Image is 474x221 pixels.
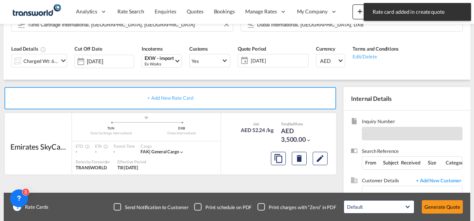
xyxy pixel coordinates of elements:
img: f753ae806dec11f0841701cdfdf085c0.png [11,3,61,20]
div: Rates by Forwarder [76,159,110,164]
span: Customer Details [362,177,412,186]
div: - [113,149,135,155]
div: general cargo [140,149,179,155]
button: Edit [313,152,328,165]
md-icon: Chargeable Weight [40,47,46,52]
button: Delete [292,152,307,165]
md-icon: Estimated Time Of Departure [83,144,88,149]
div: Default [347,204,363,210]
div: TRANSWORLD [76,165,110,171]
span: Analytics [76,8,97,15]
span: + Add New Customer [412,177,462,186]
span: Sell [289,122,295,126]
div: Emirates SkyCargo [10,141,66,152]
button: Generate Quote [422,200,463,214]
span: Rate Cards [21,204,48,210]
div: Tunis Carthage International [76,131,146,136]
span: + Add New Rate Card [147,95,193,101]
span: Customs [189,46,208,52]
div: Till 30 Sep 2025 [117,165,138,171]
div: Transit Time [113,143,135,149]
input: Enter search reference [362,156,462,170]
div: Edit/Delete [353,52,399,60]
div: Dubai International [146,131,217,136]
span: - [95,149,97,154]
span: Bookings [214,8,235,15]
md-checkbox: Checkbox No Ink [194,203,252,211]
md-checkbox: Checkbox No Ink [257,203,336,211]
span: Inquiry Number [362,118,462,126]
div: Send Notification to Customer [125,204,188,211]
div: DXB [146,126,217,131]
div: Effective Period [117,159,146,164]
div: Cargo [140,143,184,149]
span: Enquiries [155,8,176,15]
div: Charged Wt: 67.00 KGicon-chevron-down [11,54,67,67]
span: TRANSWORLD [76,165,107,170]
input: Select [87,58,134,64]
md-icon: icon-chevron-down [306,138,311,143]
md-icon: icon-chevron-down [179,150,184,155]
span: Till [DATE] [117,165,138,170]
div: Yes [192,58,199,64]
span: My Company [297,8,328,15]
span: [DATE] [249,55,308,66]
span: FAK [140,149,151,154]
div: slab [239,121,274,126]
md-input-container: Tunis Carthage International, Tunis, TUN [11,18,233,32]
span: Quotes [187,8,203,15]
input: Search by Door/Airport [257,18,459,31]
md-icon: icon-plus 400-fg [355,7,364,16]
span: AED [320,57,337,65]
md-select: Select Incoterms: EXW - import Ex Works [142,54,182,68]
span: - [76,149,77,154]
md-select: Select Currency: د.إ AEDUnited Arab Emirates Dirham [316,54,345,67]
span: Manage Rates [245,8,277,15]
div: Charged Wt: 67.00 KG [23,56,59,66]
span: Cut Off Date [75,46,102,52]
div: Total Rate [281,121,318,126]
span: | [149,149,151,154]
span: New [355,8,383,14]
span: Load Details [11,46,46,52]
md-icon: icon-calendar [238,56,247,65]
span: Quote Period [238,46,266,52]
md-icon: assets/icons/custom/roll-o-plane.svg [142,116,151,119]
input: Search by Door/Airport [28,18,229,31]
md-input-container: Dubai International, Dubai, DXB [241,18,463,32]
input: Enter Customer Details [366,186,462,203]
div: Print schedule on PDF [205,204,252,211]
div: ETA [95,143,106,149]
md-icon: icon-chevron-down [59,56,68,65]
div: Internal Details [344,87,470,110]
span: Terms and Conditions [353,46,399,52]
div: AED 52.24 /kg [241,126,274,134]
div: TUN [76,126,146,131]
span: - [365,131,367,137]
md-checkbox: Checkbox No Ink [114,203,188,211]
div: Ex Works [145,61,174,67]
span: Rate card added in create quote [370,8,464,16]
span: Search Reference [362,148,462,156]
md-icon: Estimated Time Of Arrival [101,144,106,149]
div: ETD [76,143,88,149]
div: Print charges with “Zero” in PDF [269,204,336,211]
span: Rate Search [117,8,144,15]
div: + Add New Rate Card [4,87,336,109]
button: icon-plus 400-fgNewicon-chevron-down [353,4,386,19]
button: Clear Input [221,19,232,30]
md-select: Select Customs: Yes [189,54,230,67]
button: Copy [271,152,286,165]
span: [DATE] [251,57,306,64]
div: EXW - import [145,55,174,61]
div: AED 3,500.00 [281,126,318,144]
md-icon: assets/icons/custom/copyQuote.svg [274,154,283,163]
span: 1 [13,203,21,211]
span: Incoterms [142,46,163,52]
span: Currency [316,46,335,52]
